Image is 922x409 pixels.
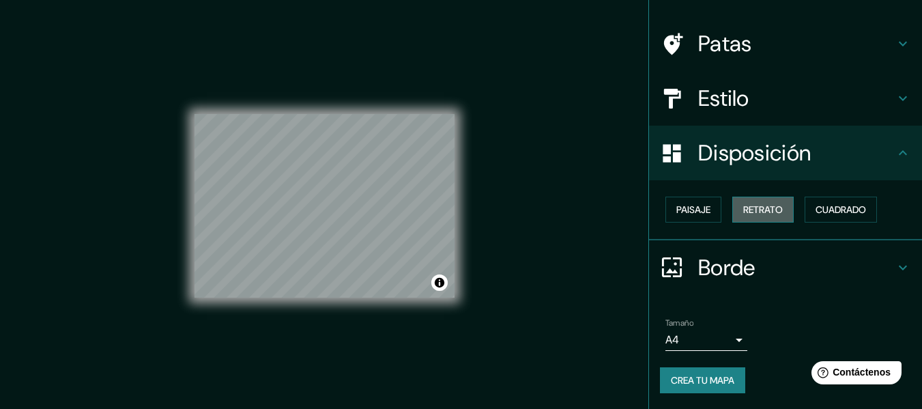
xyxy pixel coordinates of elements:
button: Retrato [732,197,794,223]
font: A4 [665,333,679,347]
font: Disposición [698,139,811,167]
button: Paisaje [665,197,721,223]
font: Cuadrado [816,203,866,216]
font: Borde [698,253,755,282]
font: Patas [698,29,752,58]
div: Disposición [649,126,922,180]
font: Tamaño [665,318,693,328]
button: Cuadrado [805,197,877,223]
div: Patas [649,16,922,71]
button: Crea tu mapa [660,367,745,393]
font: Estilo [698,84,749,113]
canvas: Mapa [195,114,455,298]
button: Activar o desactivar atribución [431,274,448,291]
div: Borde [649,240,922,295]
div: Estilo [649,71,922,126]
font: Retrato [743,203,783,216]
iframe: Lanzador de widgets de ayuda [801,356,907,394]
font: Crea tu mapa [671,374,734,386]
font: Paisaje [676,203,710,216]
div: A4 [665,329,747,351]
